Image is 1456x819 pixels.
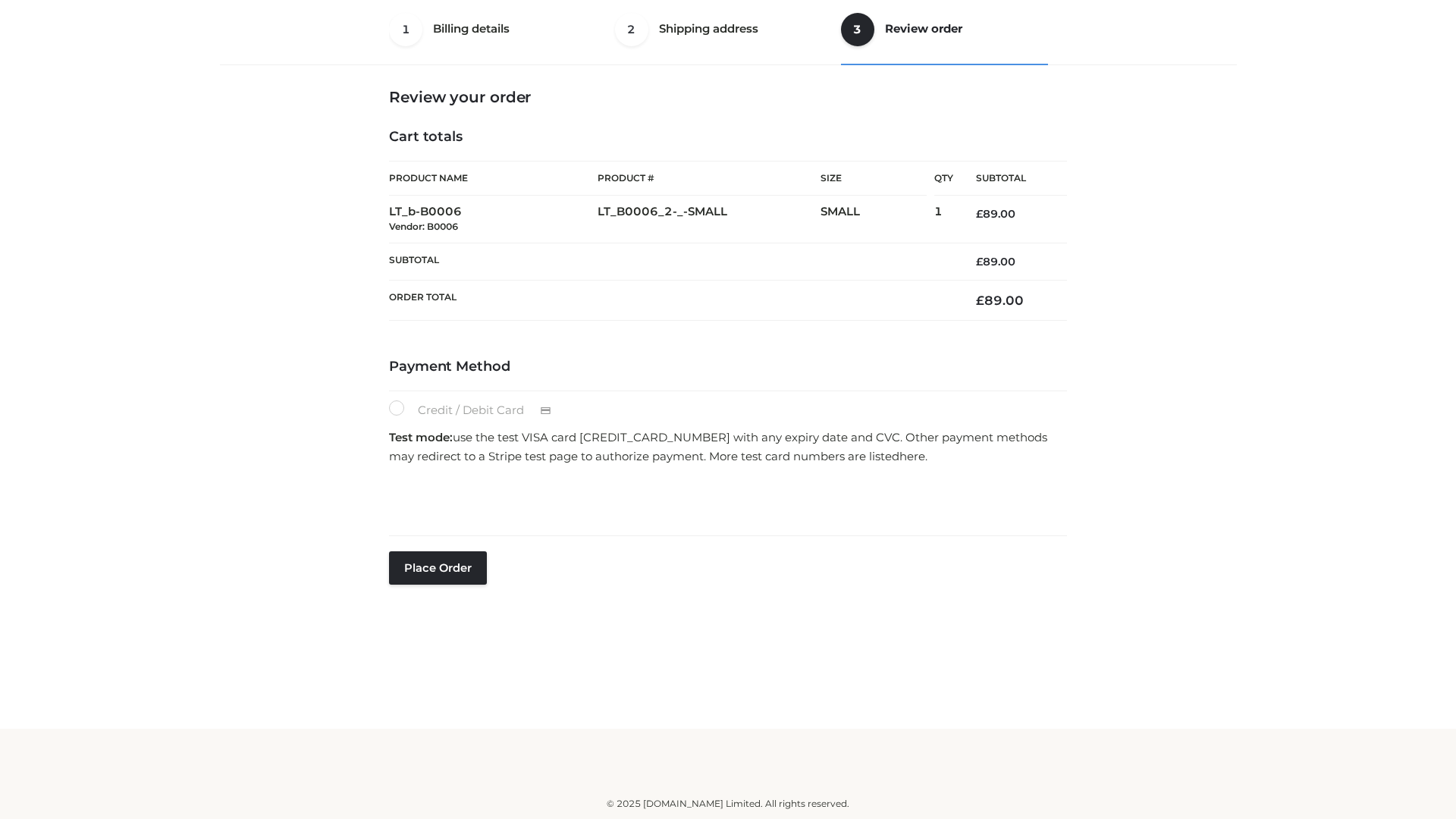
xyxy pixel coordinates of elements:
th: Product # [598,161,821,196]
small: Vendor: B0006 [389,221,458,232]
td: LT_b-B0006 [389,196,598,243]
strong: Test mode: [389,430,453,444]
bdi: 89.00 [976,293,1024,308]
label: Credit / Debit Card [389,400,567,420]
div: © 2025 [DOMAIN_NAME] Limited. All rights reserved. [225,796,1231,811]
span: £ [976,255,983,268]
h4: Cart totals [389,129,1067,146]
span: £ [976,207,983,221]
bdi: 89.00 [976,207,1015,221]
th: Subtotal [953,162,1067,196]
th: Order Total [389,281,953,321]
h4: Payment Method [389,359,1067,375]
iframe: Secure payment input frame [386,471,1064,526]
h3: Review your order [389,88,1067,106]
th: Size [821,162,927,196]
p: use the test VISA card [CREDIT_CARD_NUMBER] with any expiry date and CVC. Other payment methods m... [389,428,1067,466]
th: Product Name [389,161,598,196]
td: LT_B0006_2-_-SMALL [598,196,821,243]
td: SMALL [821,196,934,243]
th: Subtotal [389,243,953,280]
bdi: 89.00 [976,255,1015,268]
td: 1 [934,196,953,243]
span: £ [976,293,984,308]
a: here [899,449,925,463]
button: Place order [389,551,487,585]
img: Credit / Debit Card [532,402,560,420]
th: Qty [934,161,953,196]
